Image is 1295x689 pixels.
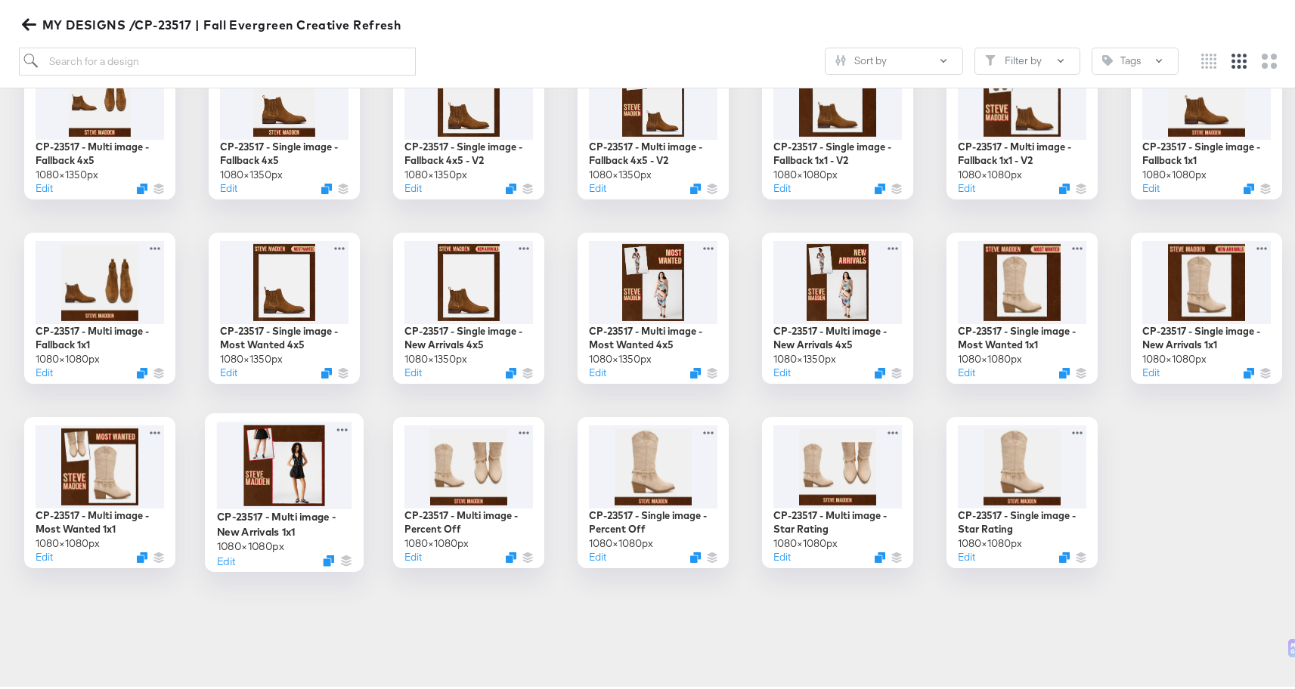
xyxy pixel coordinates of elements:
[404,349,467,363] div: 1080 × 1350 px
[773,165,838,179] div: 1080 × 1080 px
[404,363,422,377] button: Edit
[393,45,544,196] div: CP-23517 - Single image - Fallback 4x5 - V21080×1350pxEditDuplicate
[137,365,147,375] svg: Duplicate
[393,414,544,565] div: CP-23517 - Multi image - Percent Off1080×1080pxEditDuplicate
[773,363,791,377] button: Edit
[209,230,360,381] div: CP-23517 - Single image - Most Wanted 4x51080×1350pxEditDuplicate
[589,363,606,377] button: Edit
[762,414,913,565] div: CP-23517 - Multi image - Star Rating1080×1080pxEditDuplicate
[36,363,53,377] button: Edit
[690,365,701,375] button: Duplicate
[875,365,885,375] svg: Duplicate
[217,506,352,536] div: CP-23517 - Multi image - New Arrivals 1x1
[19,45,417,73] input: Search for a design
[1092,45,1179,72] button: TagTags
[137,549,147,560] svg: Duplicate
[578,230,729,381] div: CP-23517 - Multi image - Most Wanted 4x51080×1350pxEditDuplicate
[1244,181,1254,191] svg: Duplicate
[404,547,422,561] button: Edit
[404,165,467,179] div: 1080 × 1350 px
[1201,51,1216,66] svg: Small grid
[36,533,100,548] div: 1080 × 1080 px
[220,165,283,179] div: 1080 × 1350 px
[974,45,1080,72] button: FilterFilter by
[578,414,729,565] div: CP-23517 - Single image - Percent Off1080×1080pxEditDuplicate
[404,533,469,548] div: 1080 × 1080 px
[209,45,360,196] div: CP-23517 - Single image - Fallback 4x51080×1350pxEditDuplicate
[404,178,422,193] button: Edit
[589,165,652,179] div: 1080 × 1350 px
[220,363,237,377] button: Edit
[1142,178,1160,193] button: Edit
[773,349,836,363] div: 1080 × 1350 px
[690,549,701,560] button: Duplicate
[1244,365,1254,375] svg: Duplicate
[762,45,913,196] div: CP-23517 - Single image - Fallback 1x1 - V21080×1080pxEditDuplicate
[321,365,332,375] svg: Duplicate
[946,414,1098,565] div: CP-23517 - Single image - Star Rating1080×1080pxEditDuplicate
[36,137,164,165] div: CP-23517 - Multi image - Fallback 4x5
[393,230,544,381] div: CP-23517 - Single image - New Arrivals 4x51080×1350pxEditDuplicate
[404,505,533,533] div: CP-23517 - Multi image - Percent Off
[958,321,1086,349] div: CP-23517 - Single image - Most Wanted 1x1
[946,45,1098,196] div: CP-23517 - Multi image - Fallback 1x1 - V21080×1080pxEditDuplicate
[773,321,902,349] div: CP-23517 - Multi image - New Arrivals 4x5
[773,178,791,193] button: Edit
[36,349,100,363] div: 1080 × 1080 px
[1059,549,1070,560] svg: Duplicate
[958,505,1086,533] div: CP-23517 - Single image - Star Rating
[773,137,902,165] div: CP-23517 - Single image - Fallback 1x1 - V2
[321,181,332,191] button: Duplicate
[1131,45,1282,196] div: CP-23517 - Single image - Fallback 1x11080×1080pxEditDuplicate
[323,552,334,563] svg: Duplicate
[958,363,975,377] button: Edit
[773,505,902,533] div: CP-23517 - Multi image - Star Rating
[36,547,53,561] button: Edit
[835,52,846,63] svg: Sliders
[220,137,349,165] div: CP-23517 - Single image - Fallback 4x5
[137,181,147,191] svg: Duplicate
[589,533,653,548] div: 1080 × 1080 px
[404,321,533,349] div: CP-23517 - Single image - New Arrivals 4x5
[24,230,175,381] div: CP-23517 - Multi image - Fallback 1x11080×1080pxEditDuplicate
[985,52,996,63] svg: Filter
[946,230,1098,381] div: CP-23517 - Single image - Most Wanted 1x11080×1080pxEditDuplicate
[958,533,1022,548] div: 1080 × 1080 px
[220,178,237,193] button: Edit
[36,505,164,533] div: CP-23517 - Multi image - Most Wanted 1x1
[220,349,283,363] div: 1080 × 1350 px
[220,321,349,349] div: CP-23517 - Single image - Most Wanted 4x5
[1102,52,1113,63] svg: Tag
[1142,137,1271,165] div: CP-23517 - Single image - Fallback 1x1
[875,181,885,191] svg: Duplicate
[578,45,729,196] div: CP-23517 - Multi image - Fallback 4x5 - V21080×1350pxEditDuplicate
[1142,363,1160,377] button: Edit
[1059,181,1070,191] svg: Duplicate
[875,549,885,560] svg: Duplicate
[506,181,516,191] svg: Duplicate
[506,549,516,560] svg: Duplicate
[1059,365,1070,375] svg: Duplicate
[589,321,717,349] div: CP-23517 - Multi image - Most Wanted 4x5
[589,547,606,561] button: Edit
[589,178,606,193] button: Edit
[24,414,175,565] div: CP-23517 - Multi image - Most Wanted 1x11080×1080pxEditDuplicate
[690,181,701,191] svg: Duplicate
[1262,51,1277,66] svg: Large grid
[773,547,791,561] button: Edit
[1142,165,1207,179] div: 1080 × 1080 px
